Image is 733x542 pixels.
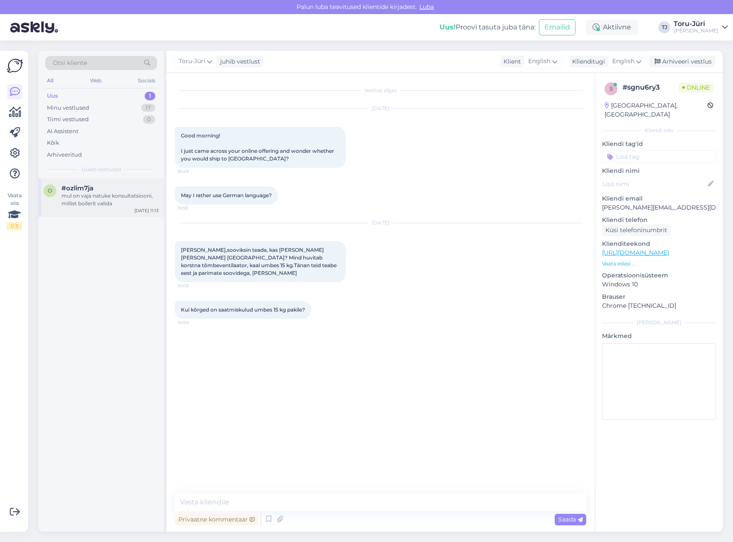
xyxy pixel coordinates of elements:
[175,87,586,94] div: Vestlus algas
[48,187,52,194] span: o
[181,247,338,276] span: [PERSON_NAME],sooviksin teada, kas [PERSON_NAME] [PERSON_NAME] [GEOGRAPHIC_DATA]? Mind huvitab ko...
[47,92,58,100] div: Uus
[602,319,716,326] div: [PERSON_NAME]
[622,82,679,93] div: # sgnu6ry3
[47,151,82,159] div: Arhiveeritud
[602,280,716,289] p: Windows 10
[177,319,209,326] span: 14:04
[674,20,728,34] a: Toru-Jüri[PERSON_NAME]
[47,104,89,112] div: Minu vestlused
[602,140,716,149] p: Kliendi tag'id
[439,23,456,31] b: Uus!
[145,92,155,100] div: 1
[417,3,436,11] span: Luba
[181,192,272,198] span: May I rather use German language?
[175,105,586,112] div: [DATE]
[7,192,22,230] div: Vaata siia
[649,56,715,67] div: Arhiveeri vestlus
[47,127,79,136] div: AI Assistent
[674,27,718,34] div: [PERSON_NAME]
[602,271,716,280] p: Operatsioonisüsteem
[528,57,550,66] span: English
[175,514,258,525] div: Privaatne kommentaar
[88,75,103,86] div: Web
[602,150,716,163] input: Lisa tag
[61,192,159,207] div: mul on vaja natuke konsultatsiooni, millist boilerit valida
[602,216,716,224] p: Kliendi telefon
[61,184,93,192] span: #ozlim7ja
[602,260,716,268] p: Vaata edasi ...
[602,301,716,310] p: Chrome [TECHNICAL_ID]
[602,224,671,236] div: Küsi telefoninumbrit
[602,194,716,203] p: Kliendi email
[81,166,121,173] span: Uued vestlused
[177,168,209,175] span: 10:49
[177,283,209,289] span: 14:03
[539,19,576,35] button: Emailid
[141,104,155,112] div: 17
[439,22,535,32] div: Proovi tasuta juba täna:
[679,83,713,92] span: Online
[134,207,159,214] div: [DATE] 11:13
[602,332,716,341] p: Märkmed
[602,127,716,134] div: Kliendi info
[674,20,718,27] div: Toru-Jüri
[605,101,707,119] div: [GEOGRAPHIC_DATA], [GEOGRAPHIC_DATA]
[602,179,706,189] input: Lisa nimi
[217,57,260,66] div: juhib vestlust
[602,249,669,256] a: [URL][DOMAIN_NAME]
[610,85,613,92] span: s
[7,222,22,230] div: 1 / 3
[500,57,521,66] div: Klient
[181,306,305,313] span: Kui kõrged on saatmiskulud umbes 15 kg pakile?
[558,516,583,523] span: Saada
[179,57,205,66] span: Toru-Jüri
[47,115,89,124] div: Tiimi vestlused
[658,21,670,33] div: TJ
[602,239,716,248] p: Klienditeekond
[177,205,209,211] span: 10:59
[181,132,335,162] span: Good morning! I just came across your online offering and wonder whether you would ship to [GEOGR...
[602,166,716,175] p: Kliendi nimi
[7,58,23,74] img: Askly Logo
[586,20,638,35] div: Aktiivne
[175,219,586,227] div: [DATE]
[602,292,716,301] p: Brauser
[136,75,157,86] div: Socials
[612,57,634,66] span: English
[53,58,87,67] span: Otsi kliente
[47,139,59,147] div: Kõik
[45,75,55,86] div: All
[602,203,716,212] p: [PERSON_NAME][EMAIL_ADDRESS][DOMAIN_NAME]
[143,115,155,124] div: 0
[569,57,605,66] div: Klienditugi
